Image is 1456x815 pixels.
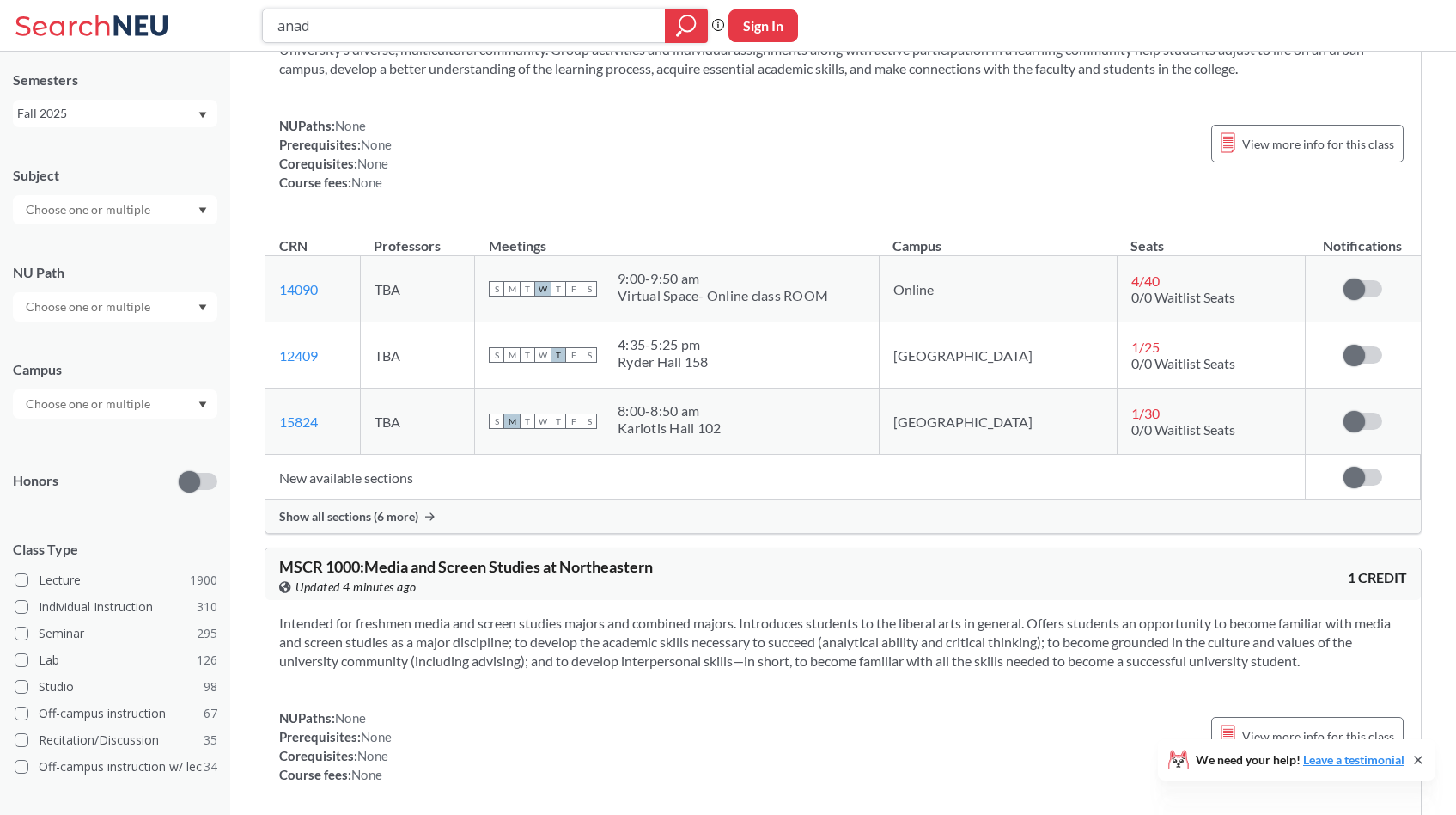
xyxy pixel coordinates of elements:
span: None [335,118,366,133]
span: Show all sections (6 more) [279,509,418,524]
span: F [566,414,582,429]
label: Lecture [15,569,217,591]
td: TBA [360,256,475,322]
span: None [351,175,382,190]
span: S [489,347,504,363]
a: 14090 [279,281,318,297]
span: 1 / 25 [1131,339,1160,355]
span: 126 [197,651,217,670]
div: Show all sections (6 more) [265,500,1421,533]
span: T [520,281,535,297]
div: Fall 2025Dropdown arrow [13,100,217,127]
div: NUPaths: Prerequisites: Corequisites: Course fees: [279,708,392,784]
span: 1 CREDIT [1348,568,1407,587]
span: F [566,347,582,363]
div: Dropdown arrow [13,292,217,322]
span: S [582,347,597,363]
p: Honors [13,471,58,491]
td: TBA [360,322,475,389]
span: M [504,347,520,363]
input: Class, professor, course number, "phrase" [276,11,653,40]
svg: Dropdown arrow [198,401,207,408]
div: Semesters [13,70,217,89]
td: Online [879,256,1117,322]
span: None [357,156,388,171]
div: CRN [279,236,308,255]
label: Recitation/Discussion [15,729,217,751]
svg: magnifying glass [676,14,697,38]
div: Campus [13,360,217,379]
span: 0/0 Waitlist Seats [1131,421,1235,438]
span: W [535,414,551,429]
span: Updated 4 minutes ago [295,578,417,597]
span: M [504,281,520,297]
div: NUPaths: Prerequisites: Corequisites: Course fees: [279,116,392,192]
span: W [535,281,551,297]
span: 1 / 30 [1131,405,1160,421]
span: S [489,281,504,297]
svg: Dropdown arrow [198,304,207,311]
span: MSCR 1000 : Media and Screen Studies at Northeastern [279,557,653,576]
a: 12409 [279,347,318,364]
label: Studio [15,676,217,698]
span: We need your help! [1196,754,1404,766]
input: Choose one or multiple [17,199,161,220]
svg: Dropdown arrow [198,207,207,214]
span: 1900 [190,571,217,590]
span: 98 [204,677,217,696]
div: 4:35 - 5:25 pm [618,336,709,353]
div: Ryder Hall 158 [618,353,709,371]
div: Kariotis Hall 102 [618,420,721,437]
span: T [551,281,566,297]
div: Fall 2025 [17,104,197,123]
label: Lab [15,649,217,671]
span: 67 [204,704,217,723]
label: Off-campus instruction w/ lec [15,756,217,778]
span: S [582,414,597,429]
div: Virtual Space- Online class ROOM [618,287,828,304]
span: T [551,414,566,429]
span: None [351,767,382,782]
label: Individual Instruction [15,596,217,618]
span: View more info for this class [1242,726,1394,747]
td: [GEOGRAPHIC_DATA] [879,389,1117,455]
span: 310 [197,597,217,616]
div: Subject [13,166,217,185]
span: Class Type [13,540,217,559]
span: None [335,710,366,726]
span: T [520,347,535,363]
a: 15824 [279,414,318,430]
section: Intended for freshmen media and screen studies majors and combined majors. Introduces students to... [279,614,1407,671]
th: Campus [879,219,1117,256]
div: Dropdown arrow [13,389,217,419]
span: 34 [204,757,217,776]
td: New available sections [265,455,1305,500]
span: 35 [204,731,217,750]
th: Professors [360,219,475,256]
span: 4 / 40 [1131,273,1160,289]
td: [GEOGRAPHIC_DATA] [879,322,1117,389]
span: None [357,748,388,763]
th: Seats [1117,219,1305,256]
span: 295 [197,624,217,643]
label: Seminar [15,622,217,645]
td: TBA [360,389,475,455]
span: 0/0 Waitlist Seats [1131,289,1235,305]
div: NU Path [13,263,217,282]
div: 9:00 - 9:50 am [618,270,828,287]
button: Sign In [728,9,798,42]
span: F [566,281,582,297]
span: S [489,414,504,429]
div: Dropdown arrow [13,195,217,224]
span: View more info for this class [1242,133,1394,155]
span: S [582,281,597,297]
span: T [520,414,535,429]
span: None [361,137,392,152]
div: magnifying glass [665,9,708,43]
div: 8:00 - 8:50 am [618,402,721,420]
input: Choose one or multiple [17,297,161,317]
a: Leave a testimonial [1303,752,1404,767]
span: T [551,347,566,363]
th: Meetings [475,219,880,256]
input: Choose one or multiple [17,394,161,414]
